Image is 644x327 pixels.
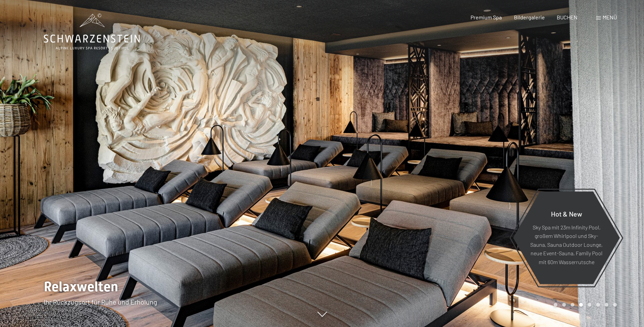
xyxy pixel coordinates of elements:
p: Sky Spa mit 23m Infinity Pool, großem Whirlpool und Sky-Sauna, Sauna Outdoor Lounge, neue Event-S... [530,223,603,266]
div: Carousel Page 4 (Current Slide) [579,303,583,307]
div: Carousel Page 2 [562,303,566,307]
div: Carousel Page 8 [613,303,617,307]
div: Carousel Page 6 [596,303,600,307]
span: Hot & New [551,209,582,218]
a: Bildergalerie [514,14,545,20]
span: Menü [603,14,617,20]
a: Hot & New Sky Spa mit 23m Infinity Pool, großem Whirlpool und Sky-Sauna, Sauna Outdoor Lounge, ne... [513,191,620,285]
div: Carousel Page 5 [588,303,591,307]
div: Carousel Page 7 [605,303,608,307]
div: Carousel Page 1 [554,303,557,307]
div: Carousel Pagination [551,303,617,307]
a: Premium Spa [471,14,502,20]
a: BUCHEN [557,14,577,20]
div: Carousel Page 3 [571,303,574,307]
